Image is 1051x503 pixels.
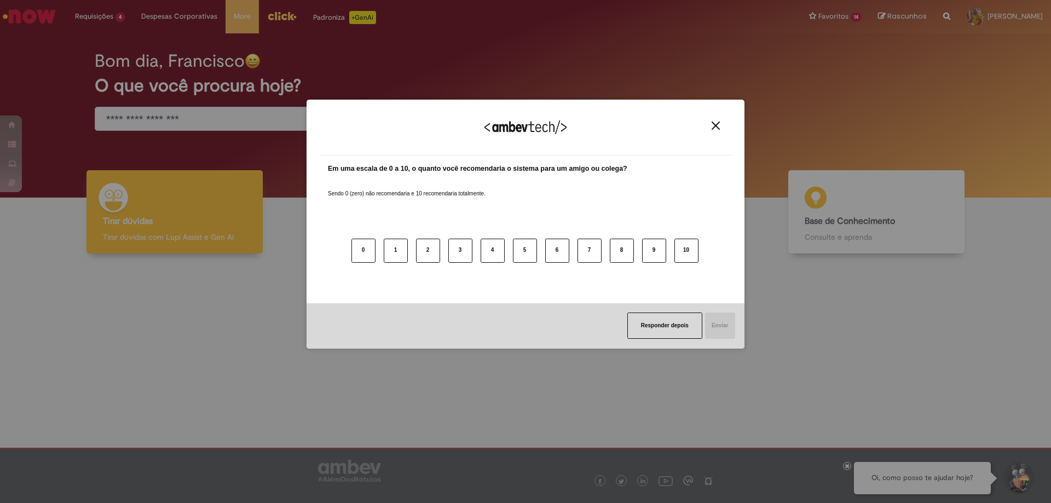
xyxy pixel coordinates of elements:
[416,239,440,263] button: 2
[627,313,702,339] button: Responder depois
[578,239,602,263] button: 7
[481,239,505,263] button: 4
[513,239,537,263] button: 5
[328,164,627,174] label: Em uma escala de 0 a 10, o quanto você recomendaria o sistema para um amigo ou colega?
[448,239,472,263] button: 3
[708,121,723,130] button: Close
[610,239,634,263] button: 8
[642,239,666,263] button: 9
[545,239,569,263] button: 6
[674,239,698,263] button: 10
[328,177,486,198] label: Sendo 0 (zero) não recomendaria e 10 recomendaria totalmente.
[712,122,720,130] img: Close
[384,239,408,263] button: 1
[351,239,376,263] button: 0
[484,120,567,134] img: Logo Ambevtech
